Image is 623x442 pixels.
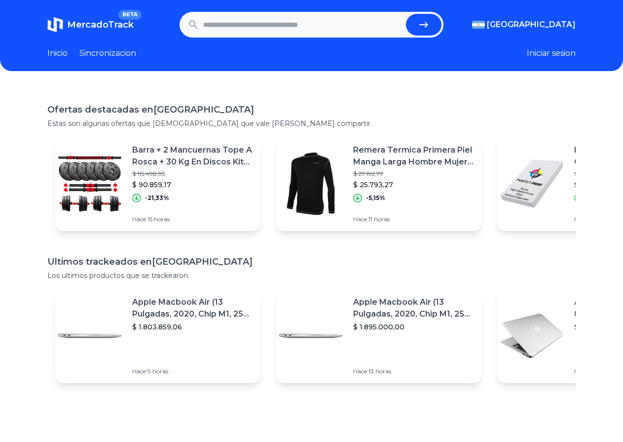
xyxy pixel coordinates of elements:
[47,103,576,117] h1: Ofertas destacadas en [GEOGRAPHIC_DATA]
[472,21,485,29] img: Argentina
[353,170,474,178] p: $ 27.192,77
[118,10,142,20] span: BETA
[67,19,134,30] span: MercadoTrack
[47,119,576,128] p: Estas son algunas ofertas que [DEMOGRAPHIC_DATA] que vale [PERSON_NAME] compartir.
[55,288,260,383] a: Featured imageApple Macbook Air (13 Pulgadas, 2020, Chip M1, 256 Gb De Ssd, 8 Gb De Ram) - Plata$...
[47,17,63,33] img: MercadoTrack
[47,47,68,59] a: Inicio
[132,144,253,168] p: Barra + 2 Mancuernas Tope A Rosca + 30 Kg En Discos Kit Set
[353,180,474,190] p: $ 25.793,27
[55,149,124,218] img: Featured image
[47,255,576,269] h1: Ultimos trackeados en [GEOGRAPHIC_DATA]
[132,180,253,190] p: $ 90.859,17
[132,215,253,223] p: Hace 15 horas
[353,322,474,332] p: $ 1.895.000,00
[132,367,253,375] p: Hace 9 horas
[145,194,169,202] p: -21,33%
[487,19,576,31] span: [GEOGRAPHIC_DATA]
[353,215,474,223] p: Hace 11 horas
[353,367,474,375] p: Hace 13 horas
[132,296,253,320] p: Apple Macbook Air (13 Pulgadas, 2020, Chip M1, 256 Gb De Ssd, 8 Gb De Ram) - Plata
[55,136,260,231] a: Featured imageBarra + 2 Mancuernas Tope A Rosca + 30 Kg En Discos Kit Set$ 115.498,95$ 90.859,17-...
[276,136,481,231] a: Featured imageRemera Termica Primera Piel Manga Larga Hombre Mujer Unisex$ 27.192,77$ 25.793,27-5...
[527,47,576,59] button: Iniciar sesion
[366,194,385,202] p: -5,15%
[497,149,566,218] img: Featured image
[132,170,253,178] p: $ 115.498,95
[276,149,345,218] img: Featured image
[79,47,136,59] a: Sincronizacion
[47,271,576,281] p: Los ultimos productos que se trackearon.
[497,301,566,370] img: Featured image
[47,17,134,33] a: MercadoTrackBETA
[276,301,345,370] img: Featured image
[55,301,124,370] img: Featured image
[276,288,481,383] a: Featured imageApple Macbook Air (13 Pulgadas, 2020, Chip M1, 256 Gb De Ssd, 8 Gb De Ram) - Plata$...
[132,322,253,332] p: $ 1.803.859,06
[353,144,474,168] p: Remera Termica Primera Piel Manga Larga Hombre Mujer Unisex
[353,296,474,320] p: Apple Macbook Air (13 Pulgadas, 2020, Chip M1, 256 Gb De Ssd, 8 Gb De Ram) - Plata
[472,19,576,31] button: [GEOGRAPHIC_DATA]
